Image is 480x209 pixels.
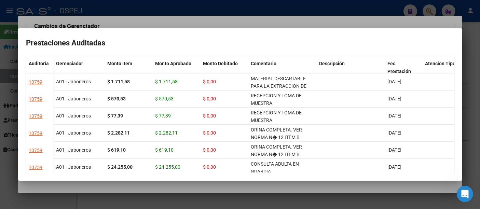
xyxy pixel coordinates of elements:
[201,56,248,85] datatable-header-cell: Monto Debitado
[203,61,238,66] span: Monto Debitado
[155,130,178,136] span: $ 2.282,11
[388,130,402,136] span: [DATE]
[388,147,402,153] span: [DATE]
[56,130,91,136] span: A01 - Jaboneros
[251,144,302,157] span: ORINA COMPLETA. VER NORMA N� 12 ITEM B
[385,56,423,85] datatable-header-cell: Fec. Prestación
[153,56,201,85] datatable-header-cell: Monto Aprobado
[203,79,216,84] span: $ 0,00
[29,112,43,120] div: 10759
[155,147,174,153] span: $ 619,10
[388,96,402,101] span: [DATE]
[155,164,181,170] span: $ 24.255,00
[203,130,216,136] span: $ 0,00
[248,56,317,85] datatable-header-cell: Comentario
[105,56,153,85] datatable-header-cell: Monto Item
[457,186,473,202] iframe: Intercom live chat
[108,79,130,84] strong: $ 1.711,58
[251,76,307,97] span: MATERIAL DESCARTABLE PARA LA EXTRACCION DE SANGRE.
[317,56,385,85] datatable-header-cell: Descripción
[203,113,216,119] span: $ 0,00
[388,61,411,74] span: Fec. Prestación
[108,61,133,66] span: Monto Item
[155,96,174,101] span: $ 570,53
[423,56,460,85] datatable-header-cell: Atencion Tipo
[388,164,402,170] span: [DATE]
[251,161,299,175] span: CONSULTA ADULTA EN GUARDIA
[56,147,91,153] span: A01 - Jaboneros
[251,61,277,66] span: Comentario
[26,37,454,50] h2: Prestaciones Auditadas
[388,113,402,119] span: [DATE]
[251,110,302,123] span: RECEPCION Y TOMA DE MUESTRA.
[26,56,54,85] datatable-header-cell: Auditoría
[56,61,83,66] span: Gerenciador
[108,130,130,136] strong: $ 2.282,11
[155,79,178,84] span: $ 1.711,58
[251,127,302,140] span: ORINA COMPLETA. VER NORMA N� 12 ITEM B
[251,93,302,106] span: RECEPCION Y TOMA DE MUESTRA.
[29,164,43,171] div: 10759
[108,147,126,153] strong: $ 619,10
[203,96,216,101] span: $ 0,00
[425,61,456,66] span: Atencion Tipo
[108,113,123,119] strong: $ 77,39
[29,95,43,103] div: 10759
[29,129,43,137] div: 10759
[203,147,216,153] span: $ 0,00
[108,164,133,170] strong: $ 24.255,00
[203,164,216,170] span: $ 0,00
[56,96,91,101] span: A01 - Jaboneros
[29,78,43,86] div: 10759
[29,61,49,66] span: Auditoría
[155,61,192,66] span: Monto Aprobado
[56,79,91,84] span: A01 - Jaboneros
[108,96,126,101] strong: $ 570,53
[54,56,105,85] datatable-header-cell: Gerenciador
[56,164,91,170] span: A01 - Jaboneros
[155,113,171,119] span: $ 77,39
[388,79,402,84] span: [DATE]
[56,113,91,119] span: A01 - Jaboneros
[29,147,43,154] div: 10759
[319,61,345,66] span: Descripción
